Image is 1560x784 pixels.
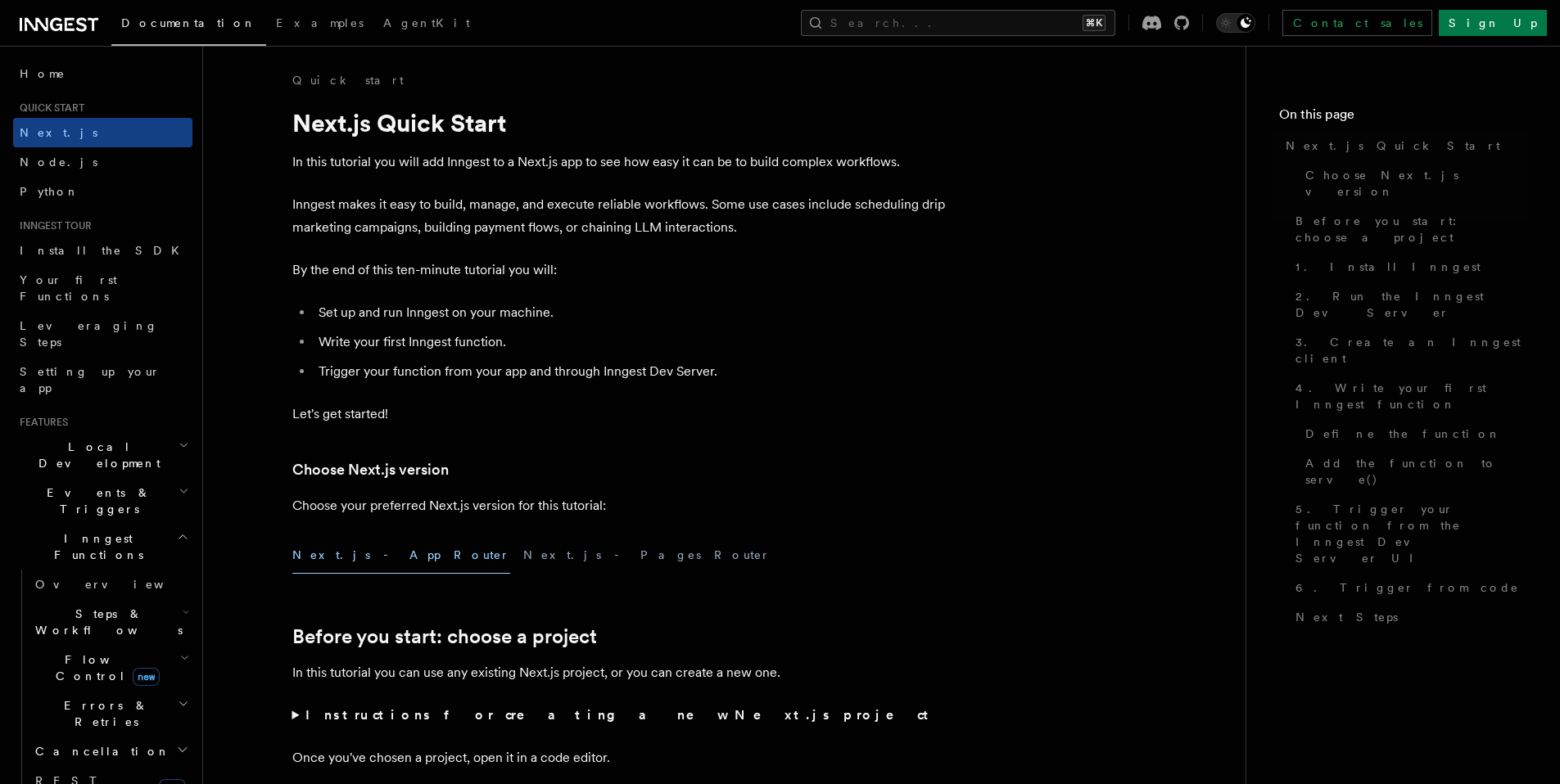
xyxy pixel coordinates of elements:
[1289,494,1527,573] a: 5. Trigger your function from the Inngest Dev Server UI
[276,16,364,29] span: Examples
[1299,448,1527,494] a: Add the function to serve()
[314,331,947,354] li: Write your first Inngest function.
[29,570,192,599] a: Overview
[292,403,947,426] p: Let's get started!
[292,259,947,282] p: By the end of this ten-minute tutorial you will:
[1295,579,1519,596] span: 6. Trigger from code
[383,16,470,29] span: AgentKit
[13,219,92,232] span: Inngest tour
[292,193,947,239] p: Inngest makes it easy to build, manage, and execute reliable workflows. Some use cases include sc...
[292,537,510,574] button: Next.js - App Router
[1305,455,1527,488] span: Add the function to serve()
[29,606,183,638] span: Steps & Workflows
[29,599,192,645] button: Steps & Workflows
[314,360,947,383] li: Trigger your function from your app and through Inngest Dev Server.
[801,10,1115,36] button: Search...⌘K
[292,72,404,88] a: Quick start
[29,651,180,684] span: Flow Control
[1279,105,1527,131] h4: On this page
[13,59,192,88] a: Home
[29,743,170,759] span: Cancellation
[292,704,947,727] summary: Instructions for creating a new Next.js project
[292,458,449,481] a: Choose Next.js version
[266,5,373,44] a: Examples
[1216,13,1255,33] button: Toggle dark mode
[1295,501,1527,566] span: 5. Trigger your function from the Inngest Dev Server UI
[1289,252,1527,282] a: 1. Install Inngest
[13,147,192,177] a: Node.js
[13,236,192,265] a: Install the SDK
[20,273,117,303] span: Your first Functions
[292,151,947,173] p: In this tutorial you will add Inngest to a Next.js app to see how easy it can be to build complex...
[13,357,192,403] a: Setting up your app
[305,707,935,723] strong: Instructions for creating a new Next.js project
[13,177,192,206] a: Python
[1289,602,1527,632] a: Next Steps
[314,301,947,324] li: Set up and run Inngest on your machine.
[292,108,947,137] h1: Next.js Quick Start
[20,365,161,394] span: Setting up your app
[1289,282,1527,327] a: 2. Run the Inngest Dev Server
[292,625,597,648] a: Before you start: choose a project
[373,5,480,44] a: AgentKit
[20,65,66,82] span: Home
[121,16,256,29] span: Documentation
[13,524,192,570] button: Inngest Functions
[1286,137,1500,154] span: Next.js Quick Start
[133,668,160,686] span: new
[1439,10,1547,36] a: Sign Up
[13,432,192,478] button: Local Development
[1295,334,1527,367] span: 3. Create an Inngest client
[1289,373,1527,419] a: 4. Write your first Inngest function
[13,101,84,115] span: Quick start
[292,661,947,684] p: In this tutorial you can use any existing Next.js project, or you can create a new one.
[1289,206,1527,252] a: Before you start: choose a project
[1295,213,1527,246] span: Before you start: choose a project
[292,746,947,769] p: Once you've chosen a project, open it in a code editor.
[111,5,266,46] a: Documentation
[13,478,192,524] button: Events & Triggers
[29,691,192,737] button: Errors & Retries
[1299,160,1527,206] a: Choose Next.js version
[20,155,97,169] span: Node.js
[13,416,68,429] span: Features
[1295,288,1527,321] span: 2. Run the Inngest Dev Server
[13,484,179,517] span: Events & Triggers
[13,118,192,147] a: Next.js
[20,319,158,349] span: Leveraging Steps
[1289,573,1527,602] a: 6. Trigger from code
[29,645,192,691] button: Flow Controlnew
[1299,419,1527,448] a: Define the function
[1282,10,1432,36] a: Contact sales
[1295,380,1527,412] span: 4. Write your first Inngest function
[1279,131,1527,160] a: Next.js Quick Start
[35,578,204,591] span: Overview
[292,494,947,517] p: Choose your preferred Next.js version for this tutorial:
[1295,609,1398,625] span: Next Steps
[13,439,179,471] span: Local Development
[1289,327,1527,373] a: 3. Create an Inngest client
[20,244,189,257] span: Install the SDK
[1295,259,1481,275] span: 1. Install Inngest
[523,537,771,574] button: Next.js - Pages Router
[20,126,97,139] span: Next.js
[29,697,178,730] span: Errors & Retries
[20,185,79,198] span: Python
[13,265,192,311] a: Your first Functions
[1305,426,1501,442] span: Define the function
[13,311,192,357] a: Leveraging Steps
[13,530,177,563] span: Inngest Functions
[1305,167,1527,200] span: Choose Next.js version
[1083,15,1106,31] kbd: ⌘K
[29,737,192,766] button: Cancellation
